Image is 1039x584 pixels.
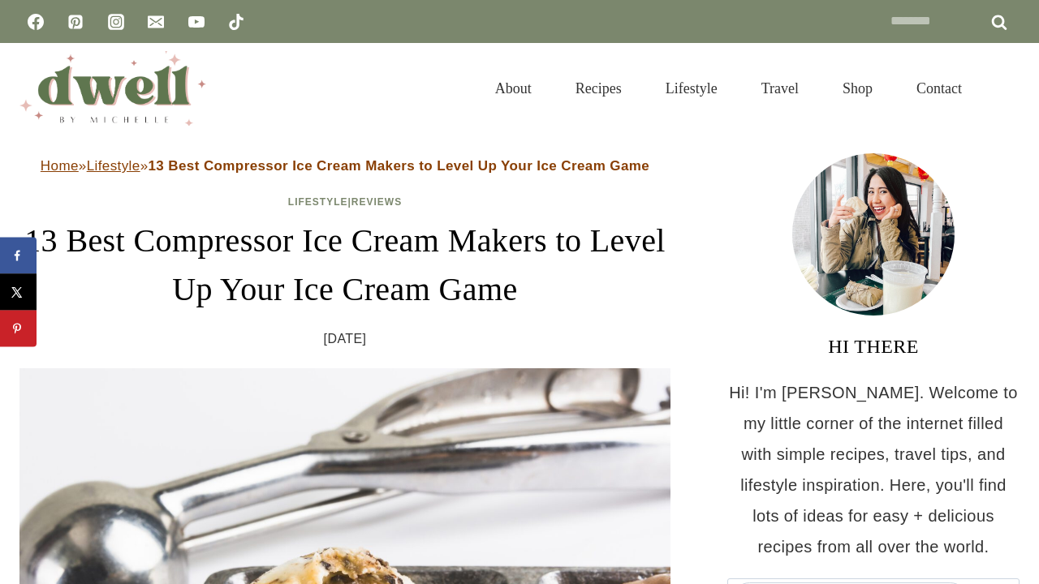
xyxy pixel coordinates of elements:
span: | [288,196,402,208]
strong: 13 Best Compressor Ice Cream Makers to Level Up Your Ice Cream Game [148,158,649,174]
img: DWELL by michelle [19,51,206,126]
a: Facebook [19,6,52,38]
a: Instagram [100,6,132,38]
a: TikTok [220,6,252,38]
a: Travel [739,60,821,117]
a: YouTube [180,6,213,38]
span: » » [41,158,649,174]
a: Recipes [554,60,644,117]
h1: 13 Best Compressor Ice Cream Makers to Level Up Your Ice Cream Game [19,217,670,314]
time: [DATE] [324,327,367,351]
a: Reviews [351,196,402,208]
a: Lifestyle [87,158,140,174]
nav: Primary Navigation [473,60,984,117]
a: Pinterest [59,6,92,38]
a: Lifestyle [288,196,348,208]
p: Hi! I'm [PERSON_NAME]. Welcome to my little corner of the internet filled with simple recipes, tr... [727,377,1020,562]
a: Email [140,6,172,38]
a: Lifestyle [644,60,739,117]
a: Contact [895,60,984,117]
a: Shop [821,60,895,117]
button: View Search Form [992,75,1020,102]
h3: HI THERE [727,332,1020,361]
a: Home [41,158,79,174]
a: About [473,60,554,117]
